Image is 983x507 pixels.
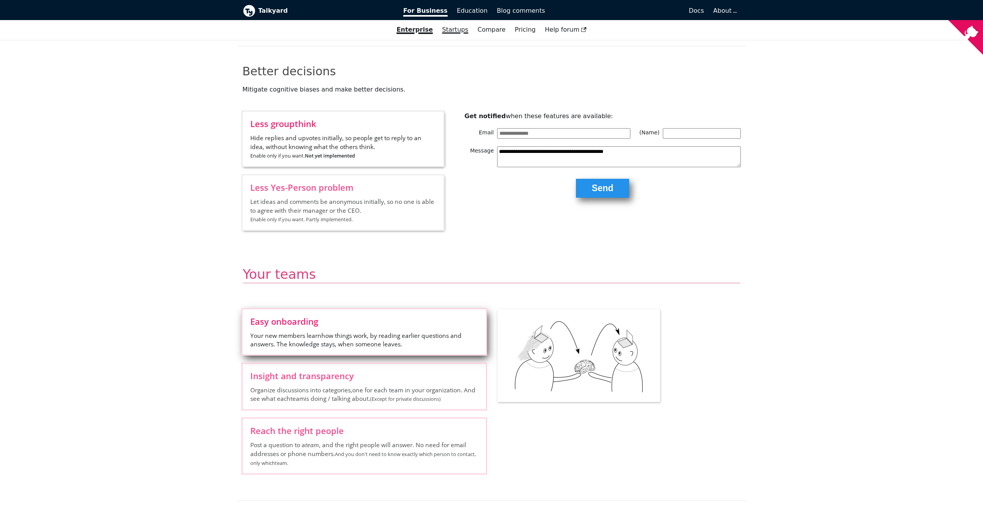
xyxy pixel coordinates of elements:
input: (Name) [663,128,741,138]
a: Blog comments [492,4,550,17]
h2: Better decisions [243,64,741,79]
img: vw73ji3trlxjz6gpgv3n3fmakjlezd.jpg [497,309,660,402]
a: Compare [477,26,506,33]
a: Help forum [540,23,591,36]
a: For Business [399,4,452,17]
img: Talkyard logo [243,5,255,17]
b: Get notified [465,112,506,120]
b: Talkyard [258,6,393,16]
span: For Business [403,7,448,17]
span: Let ideas and comments be anonymous initially, so no one is able to agree with their manager or t... [250,197,436,224]
a: About [713,7,736,14]
p: Mitigate cognitive biases and make better decisions. [243,85,741,94]
span: Your new members learn how things work, by reading earlier questions and answers . The knowledge ... [250,331,478,349]
a: Startups [438,23,473,36]
small: And you don't need to know exactly which person to contact, only which team . [250,451,476,466]
a: Docs [550,4,709,17]
i: team [305,441,319,449]
span: Help forum [545,26,587,33]
span: Reach the right people [250,426,478,435]
span: (Name) [630,128,663,138]
span: Docs [689,7,704,14]
span: Message [465,146,497,167]
span: Organize discussions into categories, one for each team in your organization . And see what each ... [250,386,478,404]
span: Blog comments [497,7,545,14]
small: (Except for private discussions) [370,395,441,402]
span: Less groupthink [250,119,436,128]
textarea: Message [497,146,741,167]
a: Pricing [510,23,540,36]
b: Not yet implemented [305,152,355,159]
span: Post a question to a , and the right people will answer. No need for email addresses or phone num... [250,441,478,467]
span: Hide replies and upvotes initially, so people get to reply to an idea, without knowing what the o... [250,134,436,160]
a: Education [452,4,492,17]
a: Enterprise [392,23,438,36]
span: Less Yes-Person problem [250,183,436,192]
input: Email [497,128,630,138]
h2: Your teams [243,266,740,283]
small: Enable only if you want. Partly implemented. [250,216,353,223]
span: Email [465,128,497,138]
span: Easy onboarding [250,317,478,326]
span: Insight and transparency [250,371,478,380]
button: Send [576,179,629,198]
a: Talkyard logoTalkyard [243,5,393,17]
span: Education [457,7,488,14]
small: Enable only if you want. [250,152,355,159]
p: when these features are available: [465,112,741,120]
